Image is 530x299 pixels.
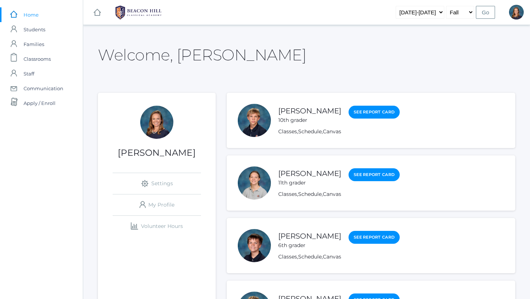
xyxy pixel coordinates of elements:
span: Classrooms [24,52,51,66]
div: , , [278,253,400,261]
div: 11th grader [278,179,341,187]
span: Staff [24,66,34,81]
span: Home [24,7,39,22]
div: , , [278,128,400,136]
span: Students [24,22,45,37]
a: [PERSON_NAME] [278,169,341,178]
a: See Report Card [349,106,400,119]
a: Volunteer Hours [113,216,201,237]
div: Caleb Bradley [238,104,271,137]
a: See Report Card [349,168,400,181]
div: 6th grader [278,242,341,249]
div: Selah Bradley [238,166,271,200]
a: [PERSON_NAME] [278,106,341,115]
input: Go [476,6,495,19]
a: My Profile [113,194,201,215]
a: Classes [278,128,297,135]
a: Classes [278,253,297,260]
a: Schedule [298,253,322,260]
a: [PERSON_NAME] [278,232,341,240]
h1: [PERSON_NAME] [98,148,216,158]
div: Micah Bradley [238,229,271,262]
span: Apply / Enroll [24,96,56,110]
div: Ellie Bradley [509,5,524,20]
img: BHCALogos-05-308ed15e86a5a0abce9b8dd61676a3503ac9727e845dece92d48e8588c001991.png [111,3,166,22]
div: Ellie Bradley [140,106,173,139]
div: , , [278,190,400,198]
a: Settings [113,173,201,194]
a: Canvas [323,253,341,260]
a: Schedule [298,128,322,135]
a: See Report Card [349,231,400,244]
a: Classes [278,191,297,197]
h2: Welcome, [PERSON_NAME] [98,46,306,63]
div: 10th grader [278,116,341,124]
span: Communication [24,81,63,96]
a: Canvas [323,191,341,197]
span: Families [24,37,44,52]
a: Schedule [298,191,322,197]
a: Canvas [323,128,341,135]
